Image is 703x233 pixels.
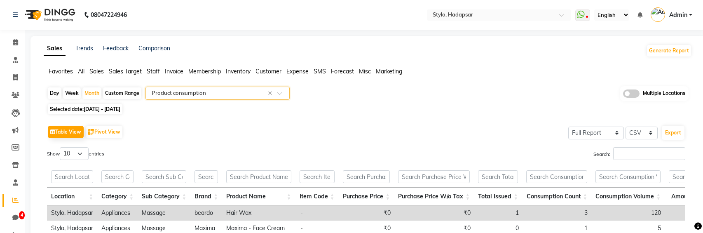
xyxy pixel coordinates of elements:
input: Search Sub Category [142,170,186,183]
span: Marketing [376,68,402,75]
span: Membership [188,68,221,75]
input: Search Category [101,170,134,183]
select: Showentries [60,147,89,160]
td: - [296,205,340,221]
td: beardo [190,205,222,221]
div: Week [63,87,81,99]
td: Stylo, Hadapsar [47,205,97,221]
th: Consumption Count: activate to sort column ascending [522,188,591,205]
img: pivot.png [88,129,94,135]
input: Search Location [51,170,93,183]
td: Appliances [97,205,138,221]
th: Purchase Price W/o Tax: activate to sort column ascending [394,188,474,205]
span: Sales [89,68,104,75]
div: Custom Range [103,87,141,99]
span: [DATE] - [DATE] [84,106,120,112]
b: 08047224946 [91,3,127,26]
input: Search Item Code [300,170,335,183]
span: Clear all [268,89,275,98]
td: 3 [523,205,592,221]
span: Customer [255,68,281,75]
span: Multiple Locations [643,89,685,98]
input: Search: [613,147,685,160]
div: Month [82,87,101,99]
td: ₹0 [340,205,395,221]
button: Export [662,126,684,140]
span: Expense [286,68,309,75]
div: Day [48,87,61,99]
a: Sales [44,41,66,56]
span: Sales Target [109,68,142,75]
button: Pivot View [86,126,122,138]
td: 120 [592,205,665,221]
a: Trends [75,45,93,52]
th: Consumption Volume: activate to sort column ascending [591,188,665,205]
th: Sub Category: activate to sort column ascending [138,188,190,205]
label: Search: [593,147,685,160]
input: Search Purchase Price [343,170,390,183]
label: Show entries [47,147,104,160]
input: Search Purchase Price W/o Tax [398,170,470,183]
img: logo [21,3,77,26]
a: Feedback [103,45,129,52]
th: Category: activate to sort column ascending [97,188,138,205]
input: Search Consumption Volume [595,170,661,183]
td: ₹0 [395,205,475,221]
span: Admin [669,11,687,19]
span: SMS [314,68,326,75]
th: Location: activate to sort column ascending [47,188,97,205]
input: Search Total Issued [478,170,518,183]
th: Product Name: activate to sort column ascending [222,188,295,205]
th: Item Code: activate to sort column ascending [295,188,339,205]
span: Inventory [226,68,251,75]
span: Staff [147,68,160,75]
td: Massage [138,205,190,221]
span: Favorites [49,68,73,75]
span: Invoice [165,68,183,75]
input: Search Consumption Count [526,170,587,183]
a: 4 [2,211,22,225]
th: Brand: activate to sort column ascending [190,188,222,205]
td: Hair Wax [222,205,296,221]
span: Forecast [331,68,354,75]
td: 1 [475,205,523,221]
button: Table View [48,126,84,138]
th: Total Issued: activate to sort column ascending [474,188,522,205]
input: Search Product Name [226,170,291,183]
th: Purchase Price: activate to sort column ascending [339,188,394,205]
span: Selected date: [48,104,122,114]
span: 4 [19,211,25,219]
input: Search Amount [669,170,699,183]
img: Admin [651,7,665,22]
button: Generate Report [647,45,691,56]
input: Search Brand [194,170,218,183]
span: Misc [359,68,371,75]
a: Comparison [138,45,170,52]
span: All [78,68,84,75]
